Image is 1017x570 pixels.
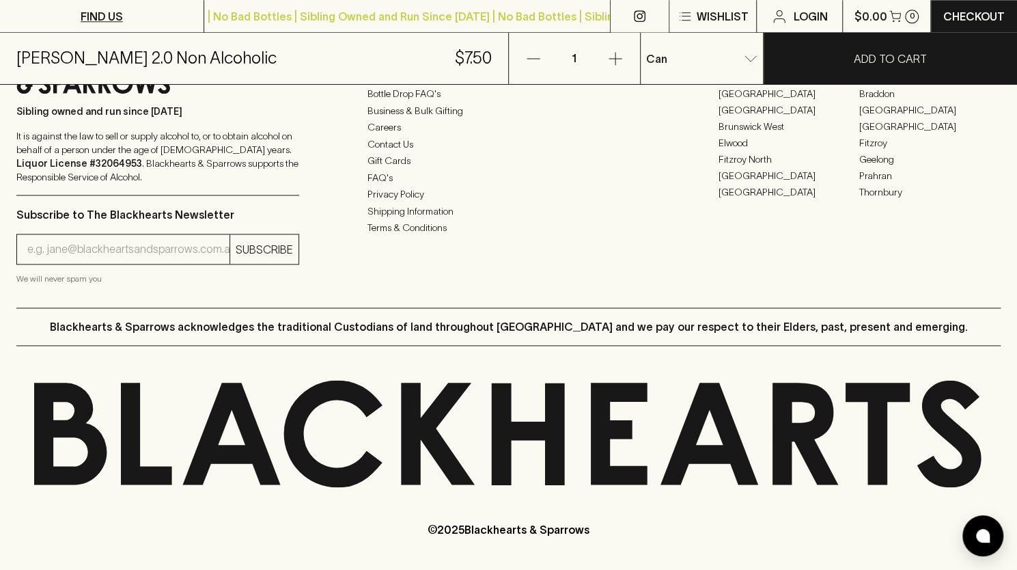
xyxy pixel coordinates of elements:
a: Careers [367,120,650,136]
a: Prahran [859,167,1001,184]
div: Can [641,45,763,72]
a: Shipping Information [367,203,650,219]
a: Terms & Conditions [367,220,650,236]
p: Checkout [943,8,1005,25]
p: 1 [558,33,591,84]
a: Braddon [859,85,1001,102]
strong: Liquor License #32064953 [16,158,142,169]
p: Wishlist [696,8,748,25]
img: bubble-icon [976,529,990,543]
p: Subscribe to The Blackhearts Newsletter [16,206,299,223]
p: 0 [909,12,915,20]
h5: [PERSON_NAME] 2.0 Non Alcoholic [16,47,277,69]
a: FAQ's [367,169,650,186]
p: Can [646,51,667,67]
h5: $7.50 [455,47,492,69]
a: Fitzroy [859,135,1001,151]
a: Privacy Policy [367,187,650,203]
a: [GEOGRAPHIC_DATA] [718,102,859,118]
p: We will never spam you [16,272,299,286]
a: [GEOGRAPHIC_DATA] [859,118,1001,135]
p: ADD TO CART [854,51,927,67]
p: Sibling owned and run since [DATE] [16,105,299,118]
a: Bottle Drop FAQ's [367,86,650,103]
button: ADD TO CART [764,33,1017,84]
a: [GEOGRAPHIC_DATA] [859,102,1001,118]
a: Brunswick West [718,118,859,135]
a: [GEOGRAPHIC_DATA] [718,85,859,102]
p: It is against the law to sell or supply alcohol to, or to obtain alcohol on behalf of a person un... [16,129,299,184]
a: Gift Cards [367,153,650,169]
p: Blackhearts & Sparrows acknowledges the traditional Custodians of land throughout [GEOGRAPHIC_DAT... [50,318,968,335]
p: $0.00 [854,8,887,25]
a: Elwood [718,135,859,151]
a: Fitzroy North [718,151,859,167]
p: FIND US [81,8,123,25]
p: SUBSCRIBE [236,241,293,258]
a: Contact Us [367,136,650,152]
button: SUBSCRIBE [230,234,298,264]
a: [GEOGRAPHIC_DATA] [718,167,859,184]
input: e.g. jane@blackheartsandsparrows.com.au [27,239,229,260]
p: Login [793,8,827,25]
a: [GEOGRAPHIC_DATA] [718,184,859,200]
a: Thornbury [859,184,1001,200]
a: Business & Bulk Gifting [367,103,650,119]
a: Geelong [859,151,1001,167]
